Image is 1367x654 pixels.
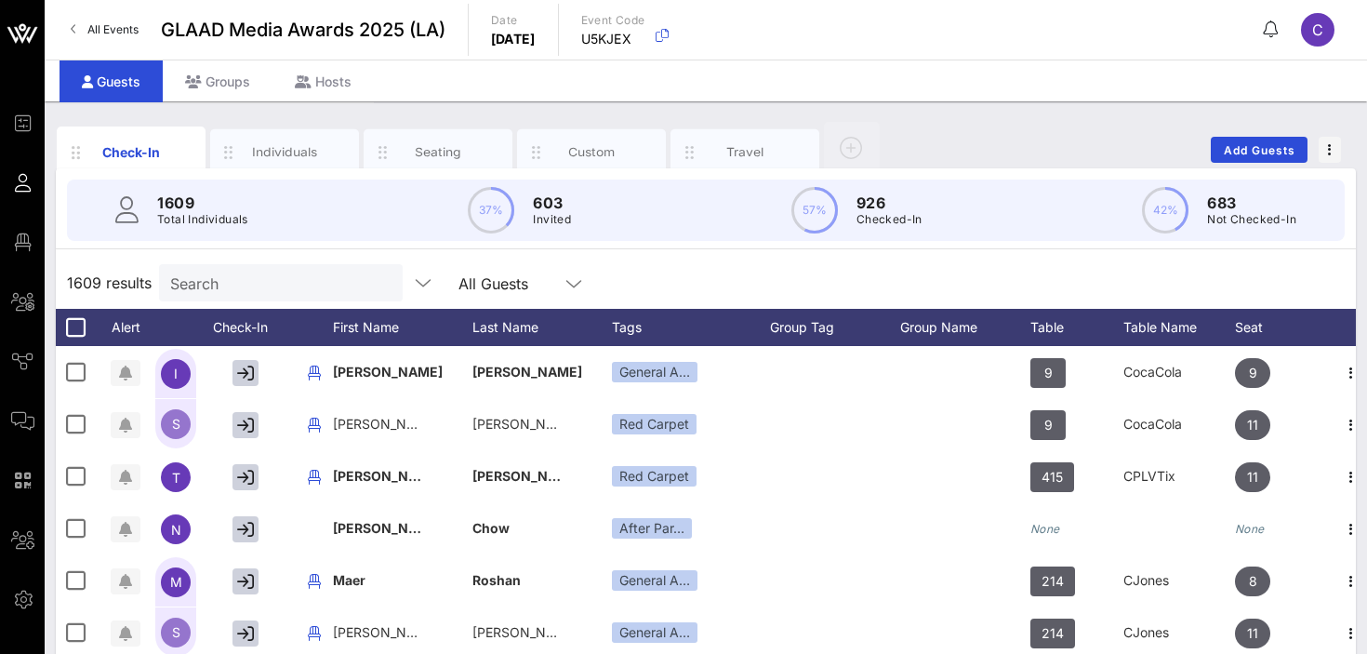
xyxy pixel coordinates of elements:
[491,30,536,48] p: [DATE]
[333,520,443,536] span: [PERSON_NAME]
[612,414,697,434] div: Red Carpet
[1042,567,1064,596] span: 214
[60,60,163,102] div: Guests
[157,210,248,229] p: Total Individuals
[333,624,440,640] span: [PERSON_NAME]
[1042,619,1064,648] span: 214
[1223,143,1296,157] span: Add Guests
[1123,309,1235,346] div: Table Name
[1044,410,1053,440] span: 9
[612,622,697,643] div: General A…
[1247,619,1258,648] span: 11
[770,309,900,346] div: Group Tag
[1030,309,1123,346] div: Table
[174,366,178,381] span: I
[472,520,510,536] span: Chow
[612,466,697,487] div: Red Carpet
[87,22,139,36] span: All Events
[472,416,579,432] span: [PERSON_NAME]
[612,309,770,346] div: Tags
[272,60,374,102] div: Hosts
[1042,462,1063,492] span: 415
[472,309,612,346] div: Last Name
[447,264,596,301] div: All Guests
[333,309,472,346] div: First Name
[1123,346,1235,398] div: CocaCola
[856,210,922,229] p: Checked-In
[1123,450,1235,502] div: CPLVTix
[491,11,536,30] p: Date
[203,309,296,346] div: Check-In
[472,364,582,380] span: [PERSON_NAME]
[1123,554,1235,607] div: CJones
[1249,567,1257,596] span: 8
[1235,309,1328,346] div: Seat
[581,30,645,48] p: U5KJEX
[102,309,149,346] div: Alert
[1312,20,1323,39] span: C
[171,522,181,538] span: N
[1030,522,1060,536] i: None
[163,60,272,102] div: Groups
[161,16,445,44] span: GLAAD Media Awards 2025 (LA)
[472,468,582,484] span: [PERSON_NAME]
[333,468,443,484] span: [PERSON_NAME]
[172,416,180,432] span: S
[533,210,571,229] p: Invited
[704,143,787,161] div: Travel
[1249,358,1257,388] span: 9
[900,309,1030,346] div: Group Name
[90,142,173,162] div: Check-In
[333,416,440,432] span: [PERSON_NAME]
[1207,210,1296,229] p: Not Checked-In
[397,143,480,161] div: Seating
[170,574,182,590] span: M
[1235,522,1265,536] i: None
[172,624,180,640] span: S
[244,143,326,161] div: Individuals
[856,192,922,214] p: 926
[1044,358,1053,388] span: 9
[60,15,150,45] a: All Events
[551,143,633,161] div: Custom
[533,192,571,214] p: 603
[472,572,521,588] span: Roshan
[333,364,443,380] span: [PERSON_NAME]
[472,624,579,640] span: [PERSON_NAME]
[172,470,180,486] span: T
[1247,462,1258,492] span: 11
[1247,410,1258,440] span: 11
[612,518,692,539] div: After Par…
[1211,137,1307,163] button: Add Guests
[333,572,365,588] span: Maer
[1123,398,1235,450] div: CocaCola
[612,570,697,591] div: General A…
[1207,192,1296,214] p: 683
[458,275,528,292] div: All Guests
[157,192,248,214] p: 1609
[581,11,645,30] p: Event Code
[67,272,152,294] span: 1609 results
[612,362,697,382] div: General A…
[1301,13,1334,47] div: C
